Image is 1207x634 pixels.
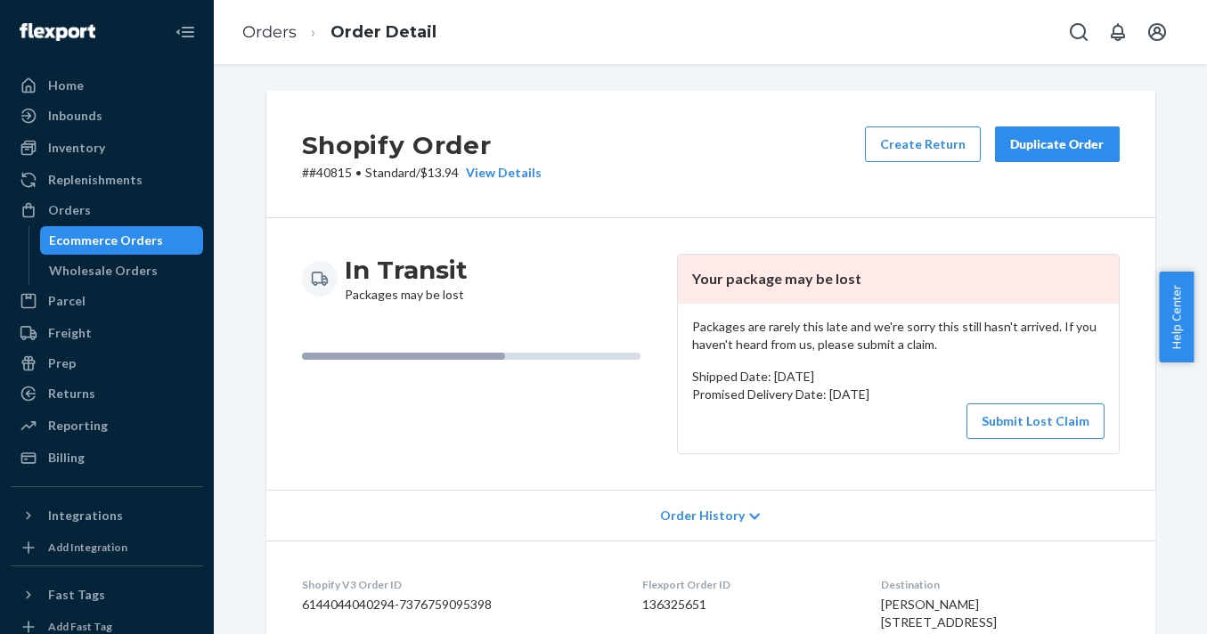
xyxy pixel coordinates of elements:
span: [PERSON_NAME] [STREET_ADDRESS] [881,597,997,630]
button: Duplicate Order [995,126,1120,162]
a: Home [11,71,203,100]
div: Fast Tags [48,586,105,604]
span: Standard [365,165,416,180]
div: Freight [48,324,92,342]
div: Orders [48,201,91,219]
a: Order Detail [330,22,436,42]
div: Home [48,77,84,94]
div: Wholesale Orders [49,262,158,280]
a: Wholesale Orders [40,256,204,285]
a: Returns [11,379,203,408]
a: Prep [11,349,203,378]
div: Ecommerce Orders [49,232,163,249]
a: Reporting [11,411,203,440]
div: Reporting [48,417,108,435]
p: # #40815 / $13.94 [302,164,542,182]
p: Packages are rarely this late and we're sorry this still hasn't arrived. If you haven't heard fro... [692,318,1105,354]
div: Add Fast Tag [48,619,112,634]
a: Orders [242,22,297,42]
button: Open account menu [1139,14,1175,50]
dt: Flexport Order ID [642,577,852,592]
p: Promised Delivery Date: [DATE] [692,386,1105,403]
button: Fast Tags [11,581,203,609]
ol: breadcrumbs [228,6,451,59]
div: Replenishments [48,171,143,189]
div: Returns [48,385,95,402]
span: Order History [660,507,745,524]
a: Parcel [11,287,203,315]
h2: Shopify Order [302,126,542,164]
a: Add Integration [11,537,203,558]
header: Your package may be lost [678,255,1119,304]
button: View Details [459,164,542,182]
div: Parcel [48,292,86,310]
a: Ecommerce Orders [40,226,204,255]
button: Create Return [865,126,981,162]
a: Inventory [11,134,203,162]
button: Integrations [11,501,203,530]
p: Shipped Date: [DATE] [692,368,1105,386]
div: Packages may be lost [345,254,468,304]
a: Freight [11,319,203,347]
span: • [355,165,362,180]
dd: 6144044040294-7376759095398 [302,596,614,614]
img: Flexport logo [20,23,95,41]
a: Replenishments [11,166,203,194]
div: Inventory [48,139,105,157]
button: Close Navigation [167,14,203,50]
a: Orders [11,196,203,224]
div: Inbounds [48,107,102,125]
dt: Destination [881,577,1119,592]
div: Add Integration [48,540,127,555]
dt: Shopify V3 Order ID [302,577,614,592]
div: Duplicate Order [1010,135,1105,153]
div: Prep [48,354,76,372]
button: Help Center [1159,272,1194,362]
a: Inbounds [11,102,203,130]
button: Submit Lost Claim [966,403,1105,439]
a: Billing [11,443,203,472]
div: Billing [48,449,85,467]
button: Open notifications [1100,14,1136,50]
dd: 136325651 [642,596,852,614]
h3: In Transit [345,254,468,286]
div: Integrations [48,507,123,524]
button: Open Search Box [1061,14,1097,50]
